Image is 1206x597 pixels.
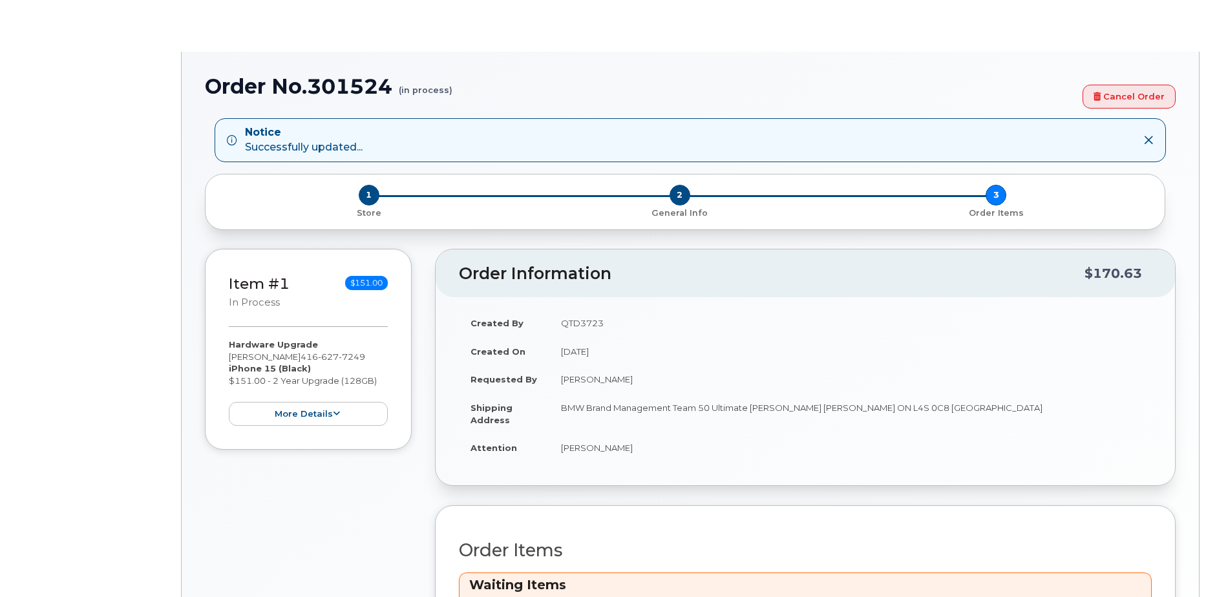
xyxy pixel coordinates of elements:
strong: Attention [471,443,517,453]
strong: iPhone 15 (Black) [229,363,311,373]
h1: Order No.301524 [205,75,1076,98]
strong: Created By [471,318,524,328]
div: $170.63 [1084,261,1142,286]
td: BMW Brand Management Team 50 Ultimate [PERSON_NAME] [PERSON_NAME] ON L4S 0C8 [GEOGRAPHIC_DATA] [549,393,1152,434]
strong: Hardware Upgrade [229,339,318,350]
span: 7249 [339,351,365,362]
div: Successfully updated... [245,125,363,155]
strong: Requested By [471,374,537,384]
a: Cancel Order [1083,85,1176,109]
a: Item #1 [229,275,290,293]
h3: Waiting Items [469,576,1141,594]
a: 2 General Info [522,205,838,219]
td: QTD3723 [549,309,1152,337]
p: Store [221,207,516,219]
small: in process [229,297,280,308]
td: [PERSON_NAME] [549,365,1152,393]
span: 1 [359,185,379,205]
strong: Created On [471,346,525,357]
td: [DATE] [549,337,1152,366]
h2: Order Information [459,265,1084,283]
span: $151.00 [345,276,388,290]
span: 627 [318,351,339,362]
td: [PERSON_NAME] [549,434,1152,462]
strong: Shipping Address [471,403,513,425]
h2: Order Items [459,541,1152,560]
span: 2 [670,185,690,205]
strong: Notice [245,125,363,140]
a: 1 Store [216,205,522,219]
span: 416 [301,351,365,362]
p: General Info [527,207,832,219]
small: (in process) [399,75,452,95]
div: [PERSON_NAME] $151.00 - 2 Year Upgrade (128GB) [229,339,388,426]
button: more details [229,402,388,426]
